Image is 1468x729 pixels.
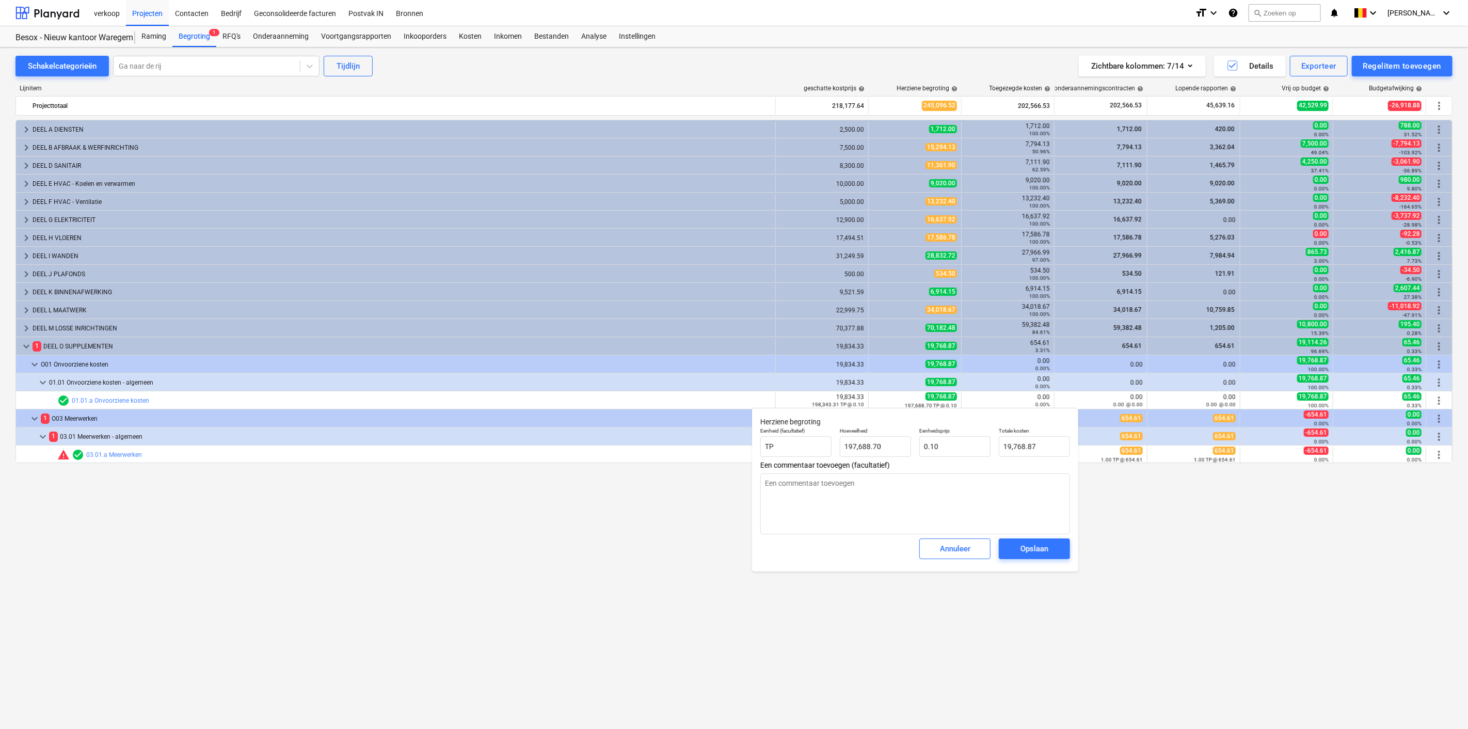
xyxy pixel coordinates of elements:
[780,162,864,169] div: 8,300.00
[1205,101,1236,110] span: 45,639.16
[1433,196,1445,208] span: Meer acties
[1206,402,1236,407] small: 0.00 @ 0.00
[812,393,864,408] div: 19,834.33
[57,394,70,407] span: Regelitem heeft 1 offerteaanvragen
[1404,132,1422,137] small: 31.52%
[1032,149,1050,154] small: 50.96%
[780,325,864,332] div: 70,377.88
[1433,178,1445,190] span: Meer acties
[1035,347,1050,353] small: 3.31%
[1433,358,1445,371] span: Meer acties
[15,85,776,92] div: Lijnitem
[1416,679,1468,729] iframe: Chat Widget
[1116,288,1143,295] span: 6,914.15
[1135,86,1143,92] span: help
[780,343,864,350] div: 19,834.33
[966,375,1050,390] div: 0.00
[1112,198,1143,205] span: 13,232.40
[780,126,864,133] div: 2,500.00
[1249,4,1321,22] button: Zoeken op
[28,413,41,425] span: keyboard_arrow_down
[488,26,528,47] a: Inkomen
[780,216,864,224] div: 12,900.00
[247,26,315,47] a: Onderaanneming
[1308,367,1329,372] small: 100.00%
[1308,385,1329,390] small: 100.00%
[1433,394,1445,407] span: Meer acties
[1032,329,1050,335] small: 84.61%
[1392,212,1422,220] span: -3,737.92
[1209,198,1236,205] span: 5,369.00
[613,26,662,47] div: Instellingen
[1032,257,1050,263] small: 97.00%
[528,26,575,47] a: Bestanden
[780,252,864,260] div: 31,249.59
[1205,306,1236,313] span: 10,759.85
[1407,258,1422,264] small: 7.73%
[1313,302,1329,310] span: 0.00
[49,374,771,391] div: 01.01 Onvoorziene kosten - algemeen
[453,26,488,47] a: Kosten
[37,376,49,389] span: keyboard_arrow_down
[1113,402,1143,407] small: 0.00 @ 0.00
[172,26,216,47] div: Begroting
[37,431,49,443] span: keyboard_arrow_down
[1399,150,1422,155] small: -103.92%
[20,196,33,208] span: keyboard_arrow_right
[1433,123,1445,136] span: Meer acties
[1209,324,1236,331] span: 1,205.00
[966,122,1050,137] div: 1,712.00
[1367,7,1379,19] i: keyboard_arrow_down
[20,322,33,335] span: keyboard_arrow_right
[1402,356,1422,364] span: 65.46
[1047,85,1143,92] div: In onderaannemingscontracten
[1195,7,1207,19] i: format_size
[1407,403,1422,408] small: 0.33%
[1402,392,1422,401] span: 65.46
[20,178,33,190] span: keyboard_arrow_right
[1253,9,1262,17] span: search
[1020,542,1048,556] div: Opslaan
[1313,212,1329,220] span: 0.00
[929,179,957,187] span: 9,020.00
[135,26,172,47] a: Raming
[1091,59,1193,73] div: Zichtbare kolommen : 7/14
[966,98,1050,114] div: 202,566.53
[1402,312,1422,318] small: -47.91%
[966,267,1050,281] div: 534.50
[1297,320,1329,328] span: 10,800.00
[926,324,957,332] span: 70,182.48
[1214,270,1236,277] span: 121.91
[20,268,33,280] span: keyboard_arrow_right
[33,139,771,156] div: DEEL B AFBRAAK & WERFINRICHTING
[1407,330,1422,336] small: 0.28%
[1079,56,1206,76] button: Zichtbare kolommen:7/14
[1433,286,1445,298] span: Meer acties
[1433,376,1445,389] span: Meer acties
[1214,125,1236,133] span: 420.00
[1116,162,1143,169] span: 7,111.90
[1035,402,1050,407] small: 0.00%
[1029,311,1050,317] small: 100.00%
[949,86,958,92] span: help
[1029,239,1050,245] small: 100.00%
[812,402,864,407] small: 198,343.31 TP @ 0.10
[1314,294,1329,300] small: 0.00%
[20,286,33,298] span: keyboard_arrow_right
[575,26,613,47] div: Analyse
[1029,131,1050,136] small: 100.00%
[780,180,864,187] div: 10,000.00
[397,26,453,47] div: Inkooporders
[20,340,33,353] span: keyboard_arrow_down
[1314,312,1329,318] small: 0.00%
[966,213,1050,227] div: 16,637.92
[934,270,957,278] span: 534.50
[1433,413,1445,425] span: Meer acties
[1175,85,1236,92] div: Lopende rapporten
[966,159,1050,173] div: 7,111.90
[1152,379,1236,386] div: 0.00
[1228,7,1238,19] i: Kennis basis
